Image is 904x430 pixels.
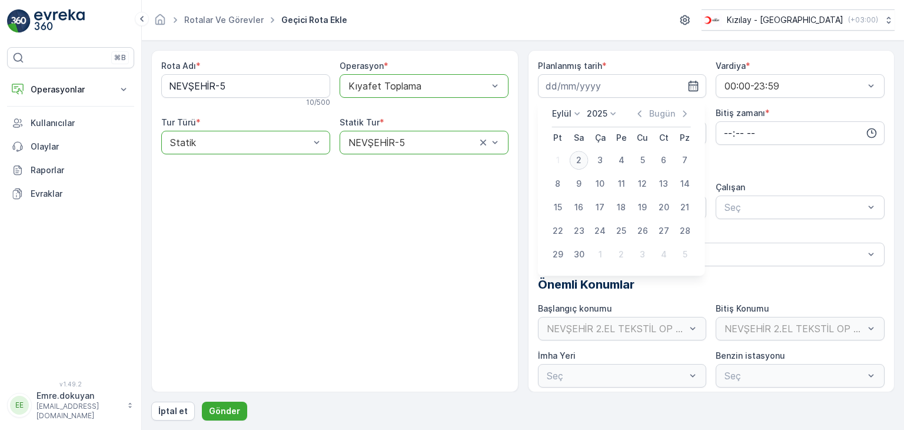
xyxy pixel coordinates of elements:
button: EEEmre.dokuyan[EMAIL_ADDRESS][DOMAIN_NAME] [7,390,134,421]
div: 25 [612,221,631,240]
div: 5 [676,245,694,264]
div: 13 [654,174,673,193]
div: 27 [654,221,673,240]
th: Cumartesi [653,127,674,148]
label: Operasyon [340,61,384,71]
img: logo_light-DOdMpM7g.png [34,9,85,33]
p: Olaylar [31,141,129,153]
p: Kullanıcılar [31,117,129,129]
p: Kızılay - [GEOGRAPHIC_DATA] [727,14,843,26]
p: ⌘B [114,53,126,62]
div: 4 [654,245,673,264]
label: Benzin istasyonu [716,350,785,360]
th: Cuma [632,127,653,148]
p: [EMAIL_ADDRESS][DOMAIN_NAME] [36,402,121,421]
div: 1 [549,151,567,170]
div: 30 [570,245,589,264]
div: 29 [549,245,567,264]
div: 9 [570,174,589,193]
div: 28 [676,221,694,240]
p: Bugün [649,108,675,120]
p: Eylül [552,108,571,120]
div: 6 [654,151,673,170]
a: Rotalar ve Görevler [184,15,264,25]
label: Başlangıç konumu [538,303,612,313]
div: 16 [570,198,589,217]
th: Pazartesi [547,127,569,148]
div: 18 [612,198,631,217]
p: Gönder [209,405,240,417]
div: 2 [612,245,631,264]
label: İmha Yeri [538,350,576,360]
button: Operasyonlar [7,78,134,101]
button: İptal et [151,402,195,421]
th: Perşembe [611,127,632,148]
div: 10 [591,174,610,193]
div: 3 [591,151,610,170]
p: Seç [547,247,865,262]
p: Raporlar [31,164,129,176]
label: Bitiş Konumu [716,303,769,313]
div: 23 [570,221,589,240]
a: Olaylar [7,135,134,158]
span: v 1.49.2 [7,381,134,388]
div: 5 [633,151,652,170]
th: Pazar [674,127,696,148]
p: Seç [724,200,864,214]
div: 21 [676,198,694,217]
div: 20 [654,198,673,217]
div: 8 [549,174,567,193]
div: 12 [633,174,652,193]
div: 11 [612,174,631,193]
p: Emre.dokuyan [36,390,121,402]
label: Tur Türü [161,117,196,127]
div: 4 [612,151,631,170]
label: Bitiş zamanı [716,108,765,118]
p: 10 / 500 [306,98,330,107]
label: Rota Adı [161,61,196,71]
p: İptal et [158,405,188,417]
div: 2 [570,151,589,170]
button: Gönder [202,402,247,421]
p: Önemli Konumlar [538,276,885,293]
label: Statik Tur [340,117,380,127]
div: 7 [676,151,694,170]
span: Geçici Rota Ekle [279,14,350,26]
div: 17 [591,198,610,217]
input: dd/mm/yyyy [538,74,707,98]
div: 26 [633,221,652,240]
a: Raporlar [7,158,134,182]
div: EE [10,396,29,415]
div: 24 [591,221,610,240]
div: 14 [676,174,694,193]
div: 1 [591,245,610,264]
a: Evraklar [7,182,134,206]
img: logo [7,9,31,33]
button: Kızılay - [GEOGRAPHIC_DATA](+03:00) [702,9,895,31]
th: Salı [569,127,590,148]
p: 2025 [587,108,607,120]
p: Operasyonlar [31,84,111,95]
label: Planlanmış tarih [538,61,602,71]
div: 22 [549,221,567,240]
label: Çalışan [716,182,745,192]
img: k%C4%B1z%C4%B1lay_D5CCths_t1JZB0k.png [702,14,722,27]
a: Kullanıcılar [7,111,134,135]
div: 19 [633,198,652,217]
div: 15 [549,198,567,217]
p: ( +03:00 ) [848,15,878,25]
label: Vardiya [716,61,746,71]
a: Ana Sayfa [154,18,167,28]
p: Evraklar [31,188,129,200]
div: 3 [633,245,652,264]
th: Çarşamba [590,127,611,148]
